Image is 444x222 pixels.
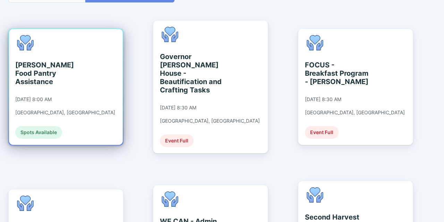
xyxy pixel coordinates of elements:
[305,109,405,116] div: [GEOGRAPHIC_DATA], [GEOGRAPHIC_DATA]
[15,126,62,139] div: Spots Available
[15,61,79,86] div: [PERSON_NAME] Food Pantry Assistance
[15,96,52,102] div: [DATE] 8:00 AM
[160,105,196,111] div: [DATE] 8:30 AM
[305,61,368,86] div: FOCUS - Breakfast Program - [PERSON_NAME]
[160,52,223,94] div: Governor [PERSON_NAME] House - Beautification and Crafting Tasks
[15,109,115,116] div: [GEOGRAPHIC_DATA], [GEOGRAPHIC_DATA]
[160,118,260,124] div: [GEOGRAPHIC_DATA], [GEOGRAPHIC_DATA]
[305,126,339,139] div: Event Full
[160,134,194,147] div: Event Full
[305,96,341,102] div: [DATE] 8:30 AM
